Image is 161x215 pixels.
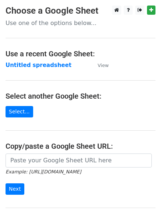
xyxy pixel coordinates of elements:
[6,169,81,175] small: Example: [URL][DOMAIN_NAME]
[6,6,155,16] h3: Choose a Google Sheet
[6,19,155,27] p: Use one of the options below...
[6,142,155,151] h4: Copy/paste a Google Sheet URL:
[98,63,109,68] small: View
[90,62,109,68] a: View
[6,49,155,58] h4: Use a recent Google Sheet:
[6,183,24,195] input: Next
[6,92,155,101] h4: Select another Google Sheet:
[124,180,161,215] iframe: Chat Widget
[6,62,71,68] a: Untitled spreadsheet
[6,154,152,168] input: Paste your Google Sheet URL here
[6,106,33,117] a: Select...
